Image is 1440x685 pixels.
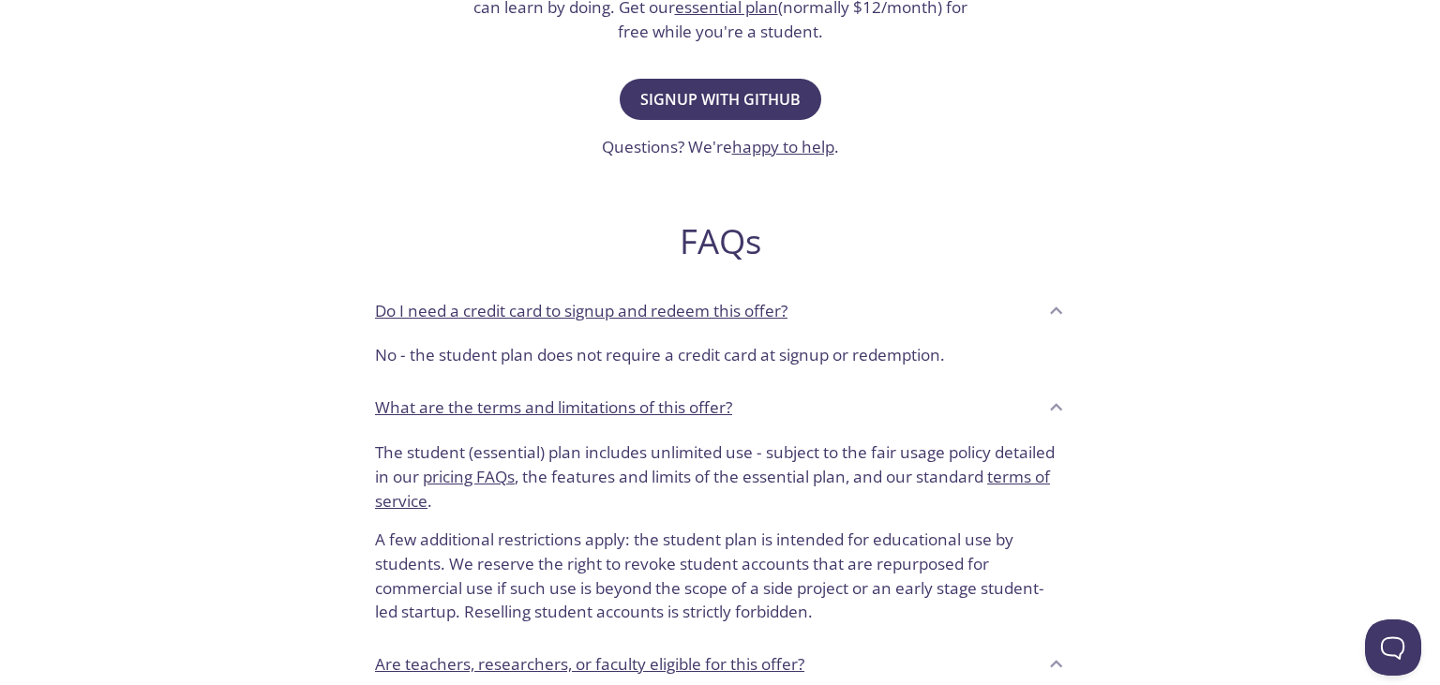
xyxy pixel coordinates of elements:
h3: Questions? We're . [602,135,839,159]
a: terms of service [375,466,1050,512]
div: What are the terms and limitations of this offer? [360,382,1080,433]
p: The student (essential) plan includes unlimited use - subject to the fair usage policy detailed i... [375,440,1065,513]
div: Do I need a credit card to signup and redeem this offer? [360,335,1080,382]
p: What are the terms and limitations of this offer? [375,395,732,420]
h2: FAQs [360,220,1080,262]
button: Signup with GitHub [620,79,821,120]
p: Are teachers, researchers, or faculty eligible for this offer? [375,652,804,677]
span: Signup with GitHub [640,86,801,112]
p: A few additional restrictions apply: the student plan is intended for educational use by students... [375,513,1065,624]
p: Do I need a credit card to signup and redeem this offer? [375,299,787,323]
a: pricing FAQs [423,466,515,487]
iframe: Help Scout Beacon - Open [1365,619,1421,676]
div: Do I need a credit card to signup and redeem this offer? [360,285,1080,335]
div: What are the terms and limitations of this offer? [360,433,1080,639]
a: happy to help [732,136,834,157]
p: No - the student plan does not require a credit card at signup or redemption. [375,343,1065,367]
